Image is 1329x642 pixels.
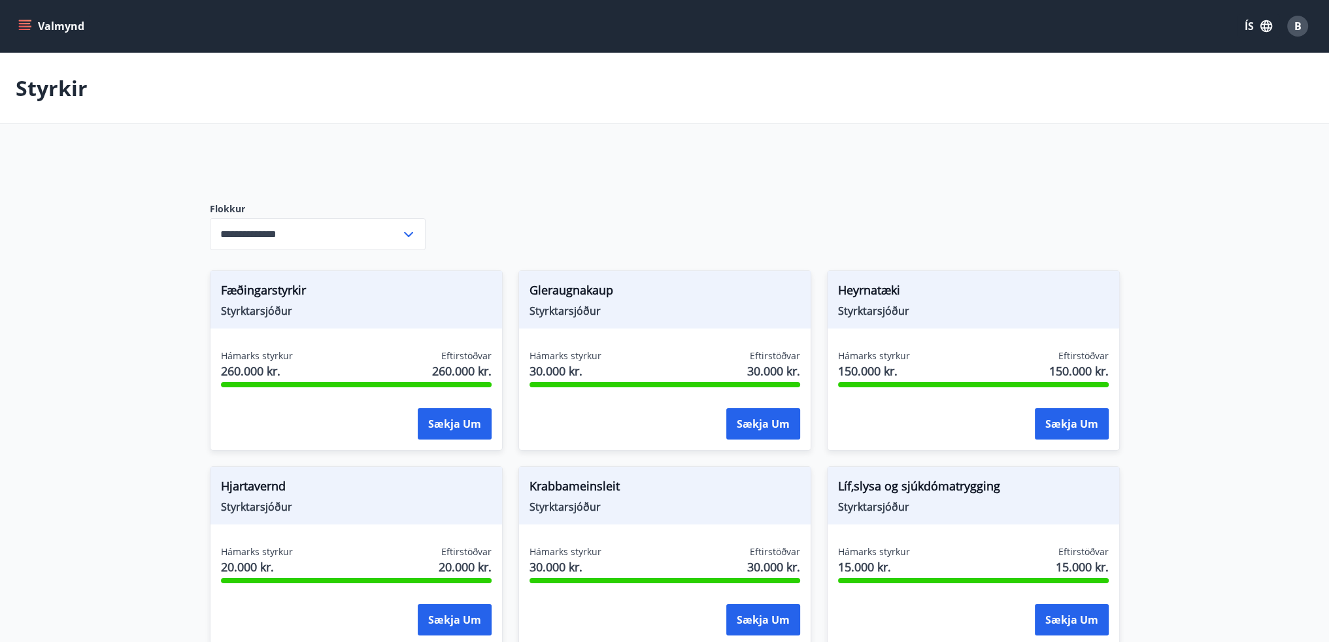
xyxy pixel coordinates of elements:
span: Hámarks styrkur [838,545,910,558]
span: Hámarks styrkur [221,545,293,558]
span: Eftirstöðvar [1058,349,1109,362]
span: Heyrnatæki [838,281,1109,304]
span: Eftirstöðvar [1058,545,1109,558]
span: Fæðingarstyrkir [221,281,492,304]
span: 15.000 kr. [838,558,910,575]
span: Krabbameinsleit [530,477,800,500]
span: Hámarks styrkur [221,349,293,362]
span: Eftirstöðvar [441,349,492,362]
span: Gleraugnakaup [530,281,800,304]
span: 15.000 kr. [1056,558,1109,575]
button: ÍS [1237,14,1279,38]
span: Hámarks styrkur [530,545,601,558]
span: Styrktarsjóður [221,304,492,318]
span: Hjartavernd [221,477,492,500]
span: 30.000 kr. [530,558,601,575]
span: 260.000 kr. [432,362,492,379]
span: Eftirstöðvar [441,545,492,558]
p: Styrkir [16,74,88,103]
button: Sækja um [418,604,492,635]
span: Eftirstöðvar [750,349,800,362]
span: Styrktarsjóður [838,304,1109,318]
button: Sækja um [726,604,800,635]
button: B [1282,10,1313,42]
label: Flokkur [210,202,426,216]
span: 30.000 kr. [530,362,601,379]
span: Styrktarsjóður [530,500,800,514]
span: 150.000 kr. [1049,362,1109,379]
span: 20.000 kr. [439,558,492,575]
button: Sækja um [1035,408,1109,440]
span: Líf,slysa og sjúkdómatrygging [838,477,1109,500]
span: B [1294,19,1302,33]
span: Hámarks styrkur [838,349,910,362]
span: 260.000 kr. [221,362,293,379]
span: 150.000 kr. [838,362,910,379]
span: Eftirstöðvar [750,545,800,558]
span: 30.000 kr. [747,558,800,575]
button: Sækja um [418,408,492,440]
button: menu [16,14,90,38]
span: Styrktarsjóður [221,500,492,514]
span: Styrktarsjóður [838,500,1109,514]
button: Sækja um [1035,604,1109,635]
span: Hámarks styrkur [530,349,601,362]
span: 20.000 kr. [221,558,293,575]
span: 30.000 kr. [747,362,800,379]
span: Styrktarsjóður [530,304,800,318]
button: Sækja um [726,408,800,440]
